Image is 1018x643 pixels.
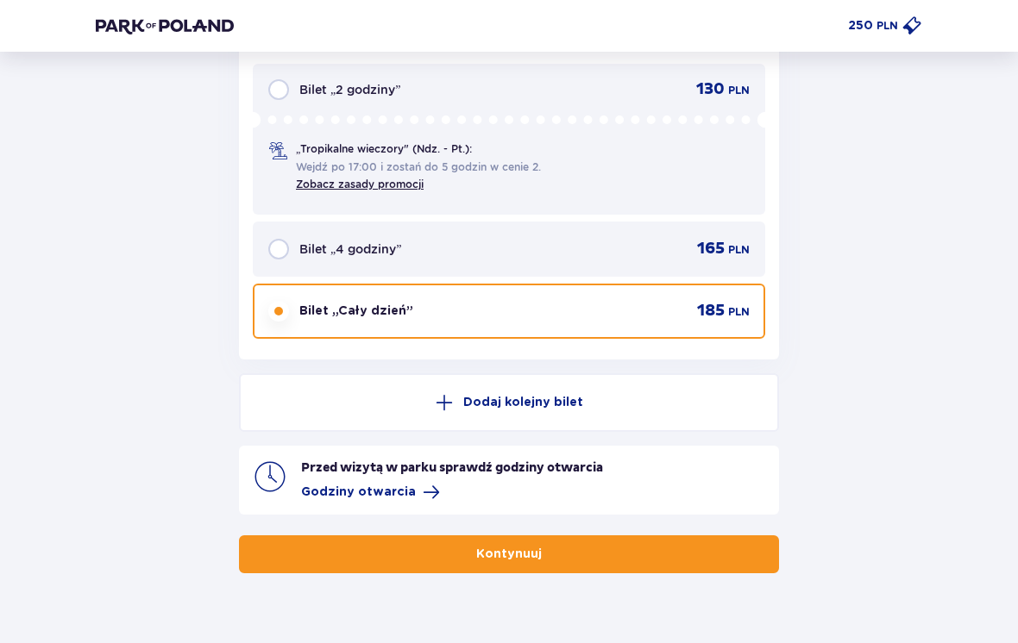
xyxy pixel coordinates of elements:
span: PLN [728,242,750,258]
span: Wejdź po 17:00 i zostań do 5 godzin w cenie 2. [296,159,541,175]
span: „Tropikalne wieczory" (Ndz. - Pt.): [296,141,472,157]
span: PLN [728,83,750,98]
span: Bilet „Cały dzień” [299,303,413,320]
p: Dodaj kolejny bilet [463,394,583,411]
p: Kontynuuj [476,546,542,563]
p: Przed wizytą w parku sprawdź godziny otwarcia [301,459,603,477]
button: Dodaj kolejny bilet [239,373,779,432]
button: Kontynuuj [239,535,779,573]
span: Bilet „2 godziny” [299,81,400,98]
a: Godziny otwarcia [301,484,440,501]
span: 185 [697,301,725,321]
span: 165 [697,239,725,259]
p: PLN [877,18,898,34]
span: Godziny otwarcia [301,484,416,501]
a: Zobacz zasady promocji [296,178,424,190]
img: Park of Poland logo [96,17,234,34]
span: 130 [696,79,725,100]
p: 250 [848,17,873,34]
span: PLN [728,304,750,320]
span: Bilet „4 godziny” [299,240,401,258]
